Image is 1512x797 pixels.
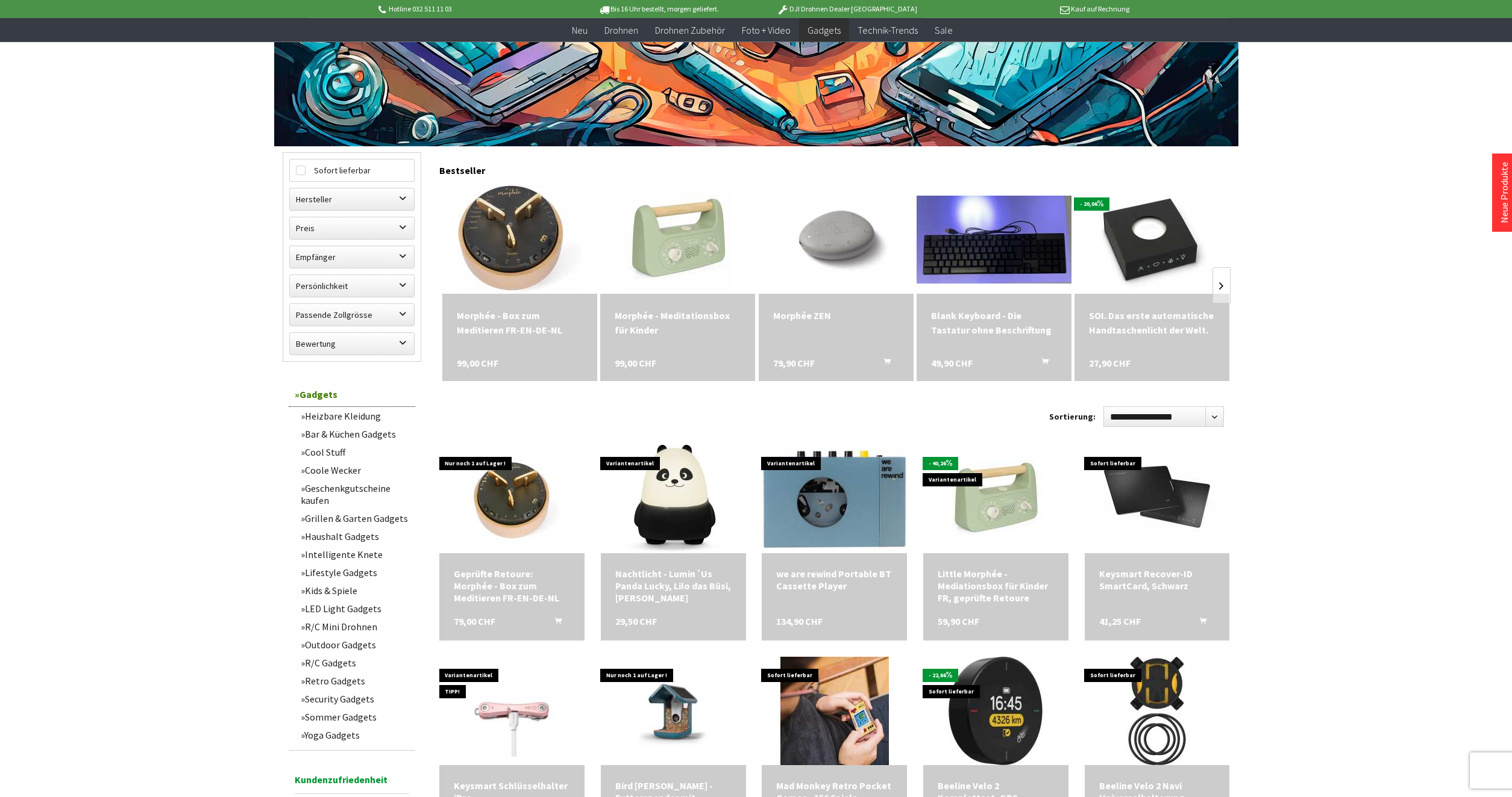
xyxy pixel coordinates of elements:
[931,308,1057,337] a: Blank Keyboard - Die Tastatur ohne Beschriftung 49,90 CHF In den Warenkorb
[858,24,918,36] span: Technik-Trends
[295,527,415,545] a: Haushalt Gadgets
[1080,185,1225,294] img: SOI. Das erste automatische Handtaschenlicht der Welt.
[926,18,961,43] a: Sale
[773,308,899,323] a: Morphée ZEN 79,90 CHF In den Warenkorb
[295,545,415,563] a: Intelligente Knete
[457,308,583,337] a: Morphée - Box zum Meditieren FR-EN-DE-NL 99,00 CHF
[601,665,746,757] img: Bird Buddy Vogelhaus - Futterspender mit Kamera zur Vogel Erkennung
[290,275,414,297] label: Persönlichkeit
[917,196,1071,284] img: Blank Keyboard - Die Tastatur ohne Beschriftung
[776,615,823,627] span: 134,90 CHF
[295,672,415,690] a: Retro Gadgets
[290,160,414,181] label: Sofort lieferbar
[941,657,1050,765] img: Beeline Velo 2 Komplettset, GPS Fahrradcomputer
[540,615,569,631] button: In den Warenkorb
[295,690,415,708] a: Security Gadgets
[458,185,582,294] img: Morphée - Box zum Meditieren FR-EN-DE-NL
[733,18,799,43] a: Foto + Video
[572,24,588,36] span: Neu
[615,568,732,604] a: Nachtlicht - Lumin´Us Panda Lucky, Lilo das Büsi, [PERSON_NAME] 29,50 CHF
[1089,308,1215,337] a: SOI. Das erste automatische Handtaschenlicht der Welt. 27,90 CHF
[1103,657,1211,765] img: Beeline Velo 2 Navi Universalhalterung
[1027,356,1056,371] button: In den Warenkorb
[295,726,415,744] a: Yoga Gadgets
[938,615,979,627] span: 59,90 CHF
[1085,445,1229,553] img: Keysmart Recover-ID SmartCard, Schwarz
[295,563,415,581] a: Lifestyle Gadgets
[290,246,414,268] label: Empfänger
[295,600,415,618] a: LED Light Gadgets
[295,636,415,654] a: Outdoor Gadgets
[290,217,414,239] label: Preis
[647,18,733,43] a: Drohnen Zubehör
[947,451,1044,547] img: Little Morphée - Mediationsbox für Kinder FR, geprüfte Retoure
[615,308,741,337] a: Morphée - Meditationsbox für Kinder 99,00 CHF
[773,308,899,323] div: Morphée ZEN
[655,24,725,36] span: Drohnen Zubehör
[615,615,657,627] span: 29,50 CHF
[457,445,566,553] img: Geprüfte Retoure: Morphée - Box zum Meditieren FR-EN-DE-NL
[565,2,753,16] p: Bis 16 Uhr bestellt, morgen geliefert.
[931,308,1057,337] div: Blank Keyboard - Die Tastatur ohne Beschriftung
[377,2,565,16] p: Hotline 032 511 11 03
[289,382,415,407] a: Gadgets
[290,333,414,355] label: Bewertung
[1185,615,1214,631] button: In den Warenkorb
[1099,615,1141,627] span: 41,25 CHF
[869,356,898,371] button: In den Warenkorb
[295,618,415,636] a: R/C Mini Drohnen
[596,18,647,43] a: Drohnen
[295,581,415,600] a: Kids & Spiele
[295,425,415,443] a: Bar & Küchen Gadgets
[439,665,585,757] img: Keysmart Schlüsselhalter iPro
[1089,308,1215,337] div: SOI. Das erste automatische Handtaschenlicht der Welt.
[1049,407,1096,426] label: Sortierung:
[938,568,1054,604] div: Little Morphée - Mediationsbox für Kinder FR, geprüfte Retoure
[295,708,415,726] a: Sommer Gadgets
[457,356,498,370] span: 99,00 CHF
[1099,568,1216,592] div: Keysmart Recover-ID SmartCard, Schwarz
[753,2,941,16] p: DJI Drohnen Dealer [GEOGRAPHIC_DATA]
[295,509,415,527] a: Grillen & Garten Gadgets
[849,18,926,43] a: Technik-Trends
[799,18,849,43] a: Gadgets
[439,152,1230,182] div: Bestseller
[776,568,892,592] div: we are rewind Portable BT Cassette Player
[295,461,415,479] a: Coole Wecker
[931,356,973,370] span: 49,90 CHF
[295,654,415,672] a: R/C Gadgets
[454,615,495,627] span: 79,00 CHF
[762,450,907,548] img: we are rewind Portable BT Cassette Player
[935,24,953,36] span: Sale
[1498,162,1510,223] a: Neue Produkte
[295,407,415,425] a: Heizbare Kleidung
[454,568,570,604] div: Geprüfte Retoure: Morphée - Box zum Meditieren FR-EN-DE-NL
[295,443,415,461] a: Cool Stuff
[290,188,414,210] label: Hersteller
[742,24,791,36] span: Foto + Video
[1099,568,1216,592] a: Keysmart Recover-ID SmartCard, Schwarz 41,25 CHF In den Warenkorb
[776,568,892,592] a: we are rewind Portable BT Cassette Player 134,90 CHF
[808,24,841,36] span: Gadgets
[624,185,732,294] img: Morphée - Meditationsbox für Kinder
[615,356,656,370] span: 99,00 CHF
[1089,356,1131,370] span: 27,90 CHF
[782,185,890,294] img: Morphée ZEN
[454,568,570,604] a: Geprüfte Retoure: Morphée - Box zum Meditieren FR-EN-DE-NL 79,00 CHF In den Warenkorb
[615,568,732,604] div: Nachtlicht - Lumin´Us Panda Lucky, Lilo das Büsi, [PERSON_NAME]
[290,304,414,326] label: Passende Zollgrösse
[295,772,409,794] span: Kundenzufriedenheit
[457,308,583,337] div: Morphée - Box zum Meditieren FR-EN-DE-NL
[773,356,815,370] span: 79,90 CHF
[938,568,1054,604] a: Little Morphée - Mediationsbox für Kinder FR, geprüfte Retoure 59,90 CHF
[615,308,741,337] div: Morphée - Meditationsbox für Kinder
[563,18,596,43] a: Neu
[295,479,415,509] a: Geschenkgutscheine kaufen
[941,2,1129,16] p: Kauf auf Rechnung
[623,445,724,553] img: Nachtlicht - Lumin´Us Panda Lucky, Lilo das Büsi, Basil der Hase
[604,24,638,36] span: Drohnen
[780,657,889,765] img: Mad Monkey Retro Pocket Games - 156 Spiele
